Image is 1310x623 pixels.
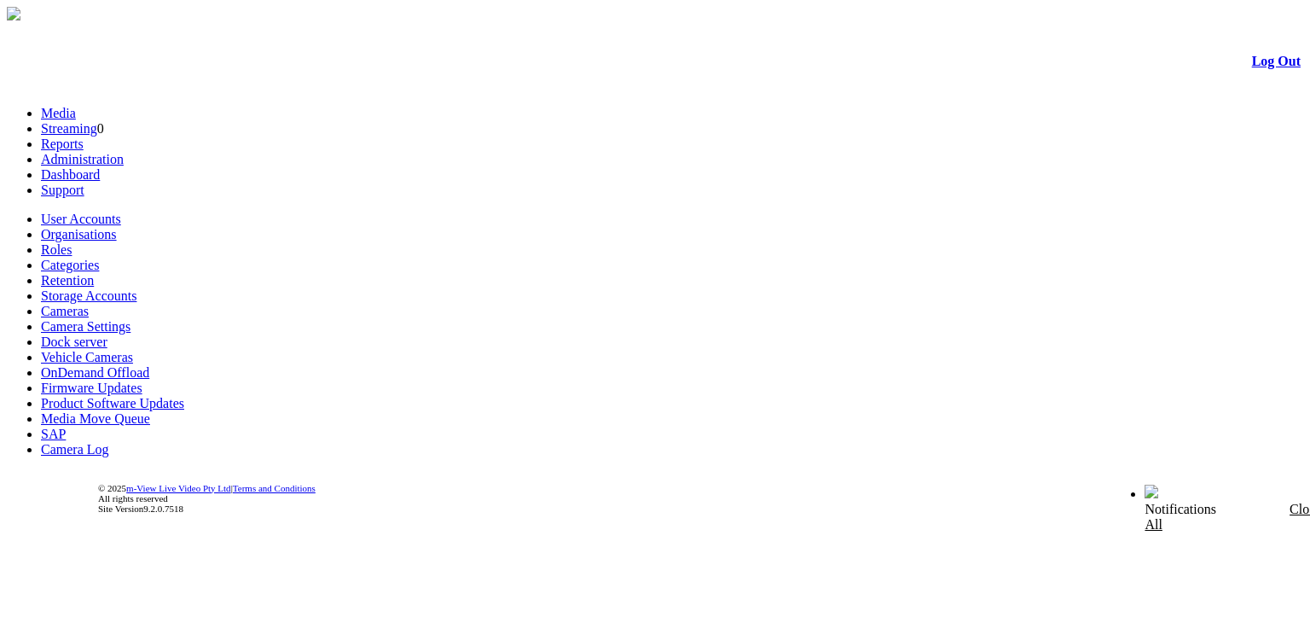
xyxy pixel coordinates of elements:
[41,167,100,182] a: Dashboard
[126,483,231,493] a: m-View Live Video Pty Ltd
[41,212,121,226] a: User Accounts
[1252,54,1301,68] a: Log Out
[41,304,89,318] a: Cameras
[41,242,72,257] a: Roles
[41,442,109,457] a: Camera Log
[1145,502,1267,533] div: Notifications
[41,121,97,136] a: Streaming
[41,350,133,364] a: Vehicle Cameras
[98,483,1301,514] div: © 2025 | All rights reserved
[97,121,104,136] span: 0
[41,319,130,334] a: Camera Settings
[1145,485,1158,498] img: bell24.png
[41,427,66,441] a: SAP
[98,504,1301,514] div: Site Version
[143,504,183,514] span: 9.2.0.7518
[41,288,136,303] a: Storage Accounts
[41,335,107,349] a: Dock server
[41,273,94,288] a: Retention
[41,411,150,426] a: Media Move Queue
[41,258,99,272] a: Categories
[895,486,1111,498] span: Welcome, System Administrator (Administrator)
[41,396,184,410] a: Product Software Updates
[41,137,84,151] a: Reports
[41,365,149,380] a: OnDemand Offload
[41,227,117,242] a: Organisations
[41,381,142,395] a: Firmware Updates
[41,152,124,166] a: Administration
[41,183,84,197] a: Support
[41,106,76,120] a: Media
[7,7,20,20] img: arrow-3.png
[233,483,316,493] a: Terms and Conditions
